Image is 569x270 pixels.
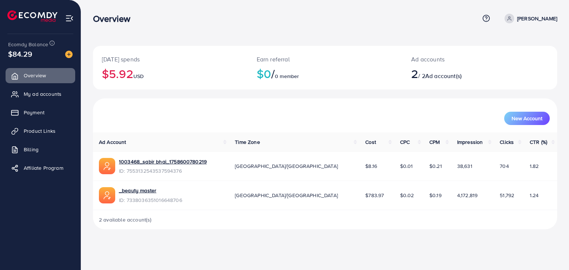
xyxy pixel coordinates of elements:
[119,196,182,204] span: ID: 7338036351016648706
[6,87,75,101] a: My ad accounts
[6,105,75,120] a: Payment
[7,10,57,22] img: logo
[99,138,126,146] span: Ad Account
[517,14,557,23] p: [PERSON_NAME]
[93,13,136,24] h3: Overview
[275,72,299,80] span: 0 member
[119,158,207,165] a: 1003468_sabir bhai_1758600780219
[411,65,418,82] span: 2
[6,124,75,138] a: Product Links
[500,138,514,146] span: Clicks
[504,112,550,125] button: New Account
[6,161,75,175] a: Affiliate Program
[425,72,462,80] span: Ad account(s)
[8,41,48,48] span: Ecomdy Balance
[457,192,478,199] span: 4,172,819
[24,127,56,135] span: Product Links
[530,192,539,199] span: 1.24
[400,162,413,170] span: $0.01
[457,162,472,170] span: 38,631
[538,237,563,264] iframe: Chat
[24,164,63,172] span: Affiliate Program
[429,162,442,170] span: $0.21
[457,138,483,146] span: Impression
[99,158,115,174] img: ic-ads-acc.e4c84228.svg
[429,192,442,199] span: $0.19
[235,192,338,199] span: [GEOGRAPHIC_DATA]/[GEOGRAPHIC_DATA]
[257,55,394,64] p: Earn referral
[411,67,509,81] h2: / 2
[24,146,39,153] span: Billing
[429,138,440,146] span: CPM
[119,187,156,194] a: _beauty master
[65,51,73,58] img: image
[365,192,384,199] span: $783.97
[8,48,32,59] span: $84.29
[24,72,46,79] span: Overview
[530,138,547,146] span: CTR (%)
[365,162,377,170] span: $8.16
[102,67,239,81] h2: $5.92
[235,138,260,146] span: Time Zone
[119,167,207,175] span: ID: 7553132543537594376
[400,192,414,199] span: $0.02
[502,14,557,23] a: [PERSON_NAME]
[6,142,75,157] a: Billing
[400,138,410,146] span: CPC
[133,72,144,80] span: USD
[102,55,239,64] p: [DATE] spends
[365,138,376,146] span: Cost
[99,187,115,203] img: ic-ads-acc.e4c84228.svg
[24,109,44,116] span: Payment
[500,192,514,199] span: 51,792
[411,55,509,64] p: Ad accounts
[512,116,542,121] span: New Account
[257,67,394,81] h2: $0
[24,90,61,98] span: My ad accounts
[530,162,539,170] span: 1.82
[500,162,509,170] span: 704
[65,14,74,23] img: menu
[99,216,152,223] span: 2 available account(s)
[6,68,75,83] a: Overview
[271,65,275,82] span: /
[235,162,338,170] span: [GEOGRAPHIC_DATA]/[GEOGRAPHIC_DATA]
